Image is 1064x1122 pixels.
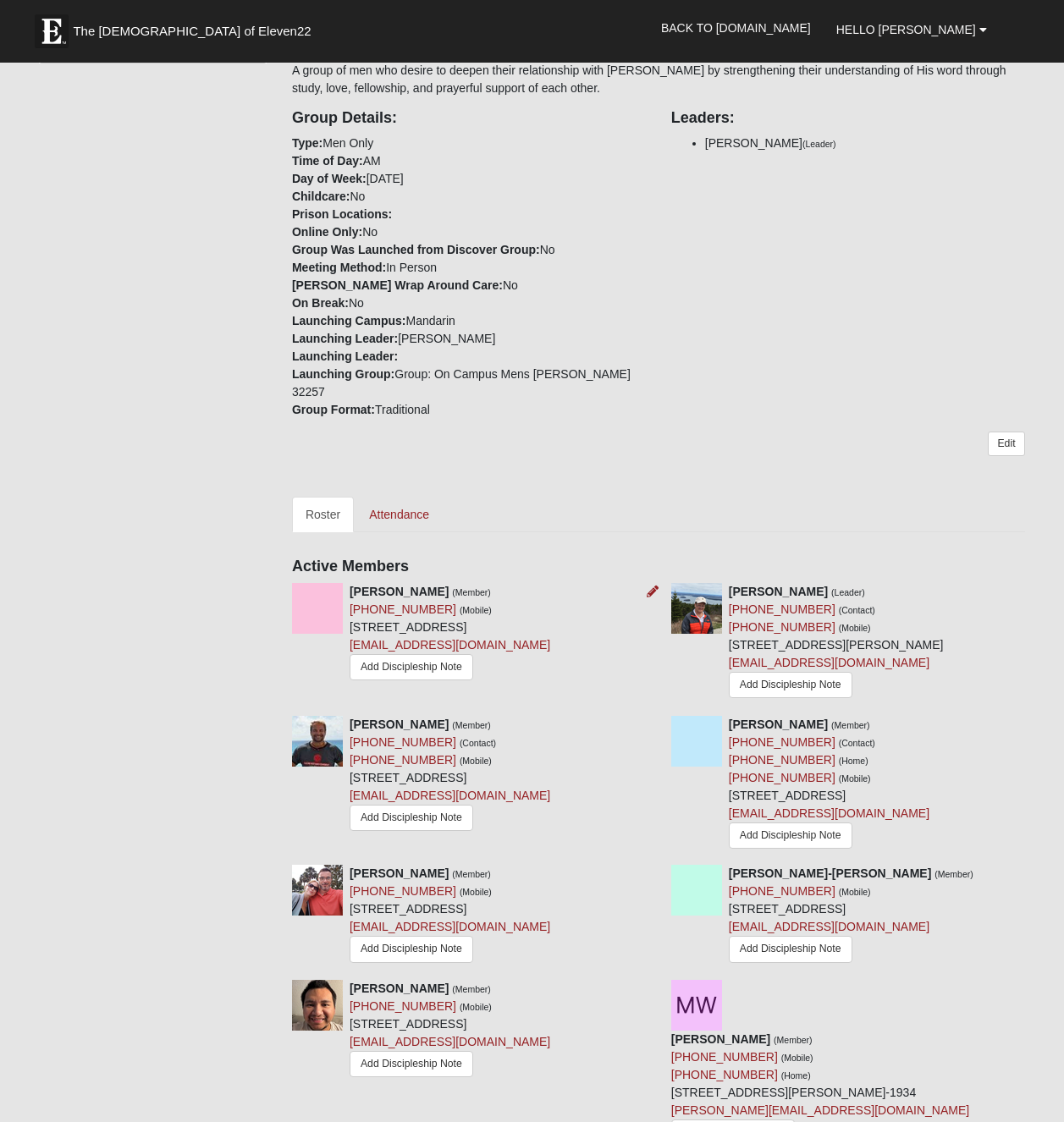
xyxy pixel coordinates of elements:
small: (Mobile) [839,887,871,897]
span: Hello [PERSON_NAME] [836,23,976,36]
strong: Group Format: [292,403,375,416]
strong: Launching Leader: [292,332,398,345]
a: Roster [292,497,354,532]
a: Add Discipleship Note [729,672,852,698]
h4: Leaders: [671,109,1025,128]
strong: [PERSON_NAME] [729,718,828,731]
strong: [PERSON_NAME] [350,718,449,731]
a: [EMAIL_ADDRESS][DOMAIN_NAME] [350,920,550,933]
strong: [PERSON_NAME] Wrap Around Care: [292,278,503,292]
li: [PERSON_NAME] [705,135,1025,152]
strong: [PERSON_NAME] [350,866,449,880]
small: (Member) [452,720,491,730]
small: (Member) [452,984,491,994]
a: [EMAIL_ADDRESS][DOMAIN_NAME] [729,920,929,933]
div: Men Only AM [DATE] No No No In Person No No Mandarin [PERSON_NAME] Group: On Campus Mens [PERSON_... [279,97,659,419]
small: (Leader) [831,587,865,597]
a: Edit [988,432,1024,456]
a: [EMAIL_ADDRESS][DOMAIN_NAME] [350,1035,550,1048]
small: (Contact) [460,738,496,748]
small: (Member) [452,869,491,879]
a: Hello [PERSON_NAME] [824,8,1000,51]
div: [STREET_ADDRESS] [729,865,973,967]
a: [PHONE_NUMBER] [350,602,456,616]
a: [PHONE_NUMBER] [671,1068,778,1081]
strong: Day of Week: [292,172,367,185]
a: Add Discipleship Note [350,936,473,962]
strong: [PERSON_NAME] [350,982,449,995]
small: (Home) [839,756,868,766]
a: The [DEMOGRAPHIC_DATA] of Eleven22 [26,6,365,48]
small: (Mobile) [460,887,492,897]
a: Add Discipleship Note [350,1051,473,1077]
a: [PHONE_NUMBER] [350,753,456,767]
a: [PHONE_NUMBER] [729,735,835,749]
small: (Mobile) [781,1053,813,1063]
a: Add Discipleship Note [350,805,473,831]
strong: Group Was Launched from Discover Group: [292,243,540,256]
span: The [DEMOGRAPHIC_DATA] of Eleven22 [73,23,311,40]
small: (Leader) [802,139,836,149]
a: [PHONE_NUMBER] [729,771,835,784]
small: (Mobile) [839,773,871,784]
small: (Contact) [839,605,875,615]
strong: Prison Locations: [292,207,392,221]
small: (Mobile) [460,1002,492,1012]
a: [PHONE_NUMBER] [729,602,835,616]
a: [PHONE_NUMBER] [350,884,456,898]
h4: Group Details: [292,109,646,128]
strong: [PERSON_NAME] [729,585,828,598]
a: Add Discipleship Note [350,654,473,680]
a: [EMAIL_ADDRESS][DOMAIN_NAME] [350,789,550,802]
a: [PHONE_NUMBER] [671,1050,778,1064]
strong: Meeting Method: [292,261,386,274]
small: (Mobile) [839,623,871,633]
a: Add Discipleship Note [729,822,852,849]
a: [EMAIL_ADDRESS][DOMAIN_NAME] [729,656,929,669]
strong: Online Only: [292,225,362,239]
div: [STREET_ADDRESS] [350,583,550,685]
div: [STREET_ADDRESS] [350,865,550,966]
strong: Childcare: [292,190,350,203]
small: (Member) [934,869,973,879]
a: [EMAIL_ADDRESS][DOMAIN_NAME] [350,638,550,652]
a: Add Discipleship Note [729,936,852,962]
strong: Launching Group: [292,367,394,381]
strong: Time of Day: [292,154,363,168]
small: (Mobile) [460,756,492,766]
strong: [PERSON_NAME] [671,1032,770,1046]
h4: Active Members [292,558,1025,576]
a: Back to [DOMAIN_NAME] [648,7,824,49]
strong: Launching Leader: [292,349,398,363]
strong: Type: [292,136,323,150]
a: [PHONE_NUMBER] [729,620,835,634]
div: [STREET_ADDRESS] [350,716,550,835]
small: (Mobile) [460,605,492,615]
strong: On Break: [292,296,349,310]
a: [PHONE_NUMBER] [350,999,456,1013]
strong: [PERSON_NAME] [350,585,449,598]
div: [STREET_ADDRESS] [350,980,550,1081]
small: (Member) [831,720,870,730]
div: [STREET_ADDRESS] [729,716,929,853]
div: [STREET_ADDRESS][PERSON_NAME] [729,583,944,702]
a: [PHONE_NUMBER] [729,753,835,767]
a: [EMAIL_ADDRESS][DOMAIN_NAME] [729,806,929,820]
strong: [PERSON_NAME]-[PERSON_NAME] [729,866,932,880]
a: [PHONE_NUMBER] [729,884,835,898]
small: (Home) [781,1070,811,1081]
img: Eleven22 logo [35,14,69,48]
small: (Contact) [839,738,875,748]
strong: Launching Campus: [292,314,406,327]
small: (Member) [452,587,491,597]
a: Attendance [356,497,443,532]
a: [PHONE_NUMBER] [350,735,456,749]
small: (Member) [774,1035,813,1045]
